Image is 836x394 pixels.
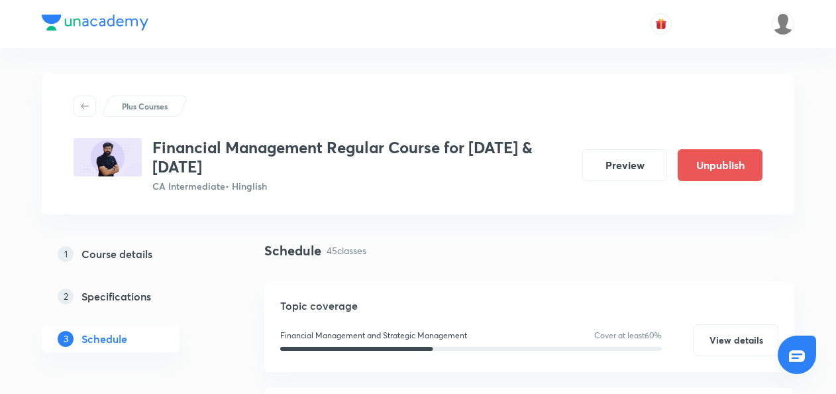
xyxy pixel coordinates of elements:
a: 1Course details [42,241,222,267]
img: avatar [655,18,667,30]
a: 2Specifications [42,283,222,310]
p: 3 [58,331,74,347]
h5: Schedule [81,331,127,347]
p: 1 [58,246,74,262]
h3: Financial Management Regular Course for [DATE] & [DATE] [152,138,572,176]
p: 2 [58,289,74,304]
p: 45 classes [327,243,366,257]
a: Company Logo [42,15,148,34]
button: Unpublish [678,149,762,181]
button: View details [694,324,778,356]
h5: Topic coverage [280,298,778,314]
button: Preview [582,149,667,181]
h4: Schedule [264,241,321,261]
p: Financial Management and Strategic Management [280,330,467,342]
img: BADD264C-4CD8-46FB-9443-E903335F4D38_plus.png [74,138,142,176]
img: adnan [772,13,794,35]
img: Company Logo [42,15,148,31]
h5: Specifications [81,289,151,304]
p: CA Intermediate • Hinglish [152,179,572,193]
button: avatar [651,13,672,34]
p: Plus Courses [122,100,168,112]
p: Cover at least 60 % [594,330,662,342]
h5: Course details [81,246,152,262]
